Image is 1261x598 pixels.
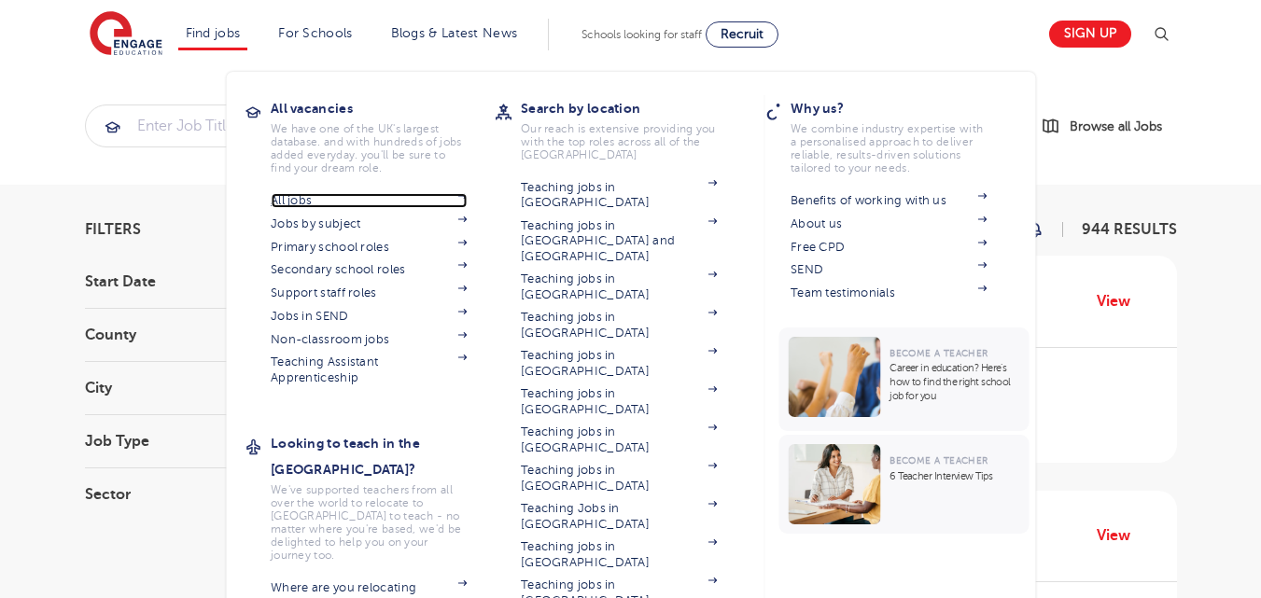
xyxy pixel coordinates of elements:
[778,435,1033,534] a: Become a Teacher6 Teacher Interview Tips
[90,11,162,58] img: Engage Education
[778,327,1033,431] a: Become a TeacherCareer in education? Here’s how to find the right school job for you
[521,218,717,264] a: Teaching jobs in [GEOGRAPHIC_DATA] and [GEOGRAPHIC_DATA]
[521,386,717,417] a: Teaching jobs in [GEOGRAPHIC_DATA]
[956,367,1157,389] p: £85 per day
[85,381,290,396] h3: City
[1097,289,1144,313] a: View
[791,285,987,300] a: Team testimonials
[85,222,141,237] span: Filters
[956,403,1157,425] p: Short Term
[271,483,467,562] p: We've supported teachers from all over the world to relocate to [GEOGRAPHIC_DATA] to teach - no m...
[1042,116,1177,137] a: Browse all Jobs
[791,216,987,231] a: About us
[391,26,518,40] a: Blogs & Latest News
[85,327,290,342] h3: County
[521,310,717,341] a: Teaching jobs in [GEOGRAPHIC_DATA]
[271,430,495,482] h3: Looking to teach in the [GEOGRAPHIC_DATA]?
[271,262,467,277] a: Secondary school roles
[186,26,241,40] a: Find jobs
[521,271,717,302] a: Teaching jobs in [GEOGRAPHIC_DATA]
[791,193,987,208] a: Benefits of working with us
[271,95,495,174] a: All vacanciesWe have one of the UK's largest database. and with hundreds of jobs added everyday. ...
[791,122,987,174] p: We combine industry expertise with a personalised approach to deliver reliable, results-driven so...
[706,21,778,48] a: Recruit
[278,26,352,40] a: For Schools
[271,285,467,300] a: Support staff roles
[271,95,495,121] h3: All vacancies
[271,332,467,347] a: Non-classroom jobs
[85,487,290,502] h3: Sector
[521,501,717,532] a: Teaching Jobs in [GEOGRAPHIC_DATA]
[521,424,717,455] a: Teaching jobs in [GEOGRAPHIC_DATA]
[85,104,971,147] div: Submit
[1082,221,1177,238] span: 944 RESULTS
[890,469,1019,483] p: 6 Teacher Interview Tips
[1070,116,1162,137] span: Browse all Jobs
[85,274,290,289] h3: Start Date
[791,95,1015,174] a: Why us?We combine industry expertise with a personalised approach to deliver reliable, results-dr...
[521,180,717,211] a: Teaching jobs in [GEOGRAPHIC_DATA]
[521,539,717,570] a: Teaching jobs in [GEOGRAPHIC_DATA]
[890,455,988,466] span: Become a Teacher
[1049,21,1131,48] a: Sign up
[271,240,467,255] a: Primary school roles
[791,240,987,255] a: Free CPD
[271,193,467,208] a: All jobs
[521,95,745,121] h3: Search by location
[271,309,467,324] a: Jobs in SEND
[271,355,467,385] a: Teaching Assistant Apprenticeship
[271,216,467,231] a: Jobs by subject
[271,122,467,174] p: We have one of the UK's largest database. and with hundreds of jobs added everyday. you'll be sur...
[1097,523,1144,548] a: View
[521,463,717,494] a: Teaching jobs in [GEOGRAPHIC_DATA]
[271,430,495,562] a: Looking to teach in the [GEOGRAPHIC_DATA]?We've supported teachers from all over the world to rel...
[791,262,987,277] a: SEND
[521,122,717,161] p: Our reach is extensive providing you with the top roles across all of the [GEOGRAPHIC_DATA]
[791,95,1015,121] h3: Why us?
[890,361,1019,403] p: Career in education? Here’s how to find the right school job for you
[890,348,988,358] span: Become a Teacher
[521,348,717,379] a: Teaching jobs in [GEOGRAPHIC_DATA]
[521,95,745,161] a: Search by locationOur reach is extensive providing you with the top roles across all of the [GEOG...
[85,434,290,449] h3: Job Type
[581,28,702,41] span: Schools looking for staff
[721,27,764,41] span: Recruit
